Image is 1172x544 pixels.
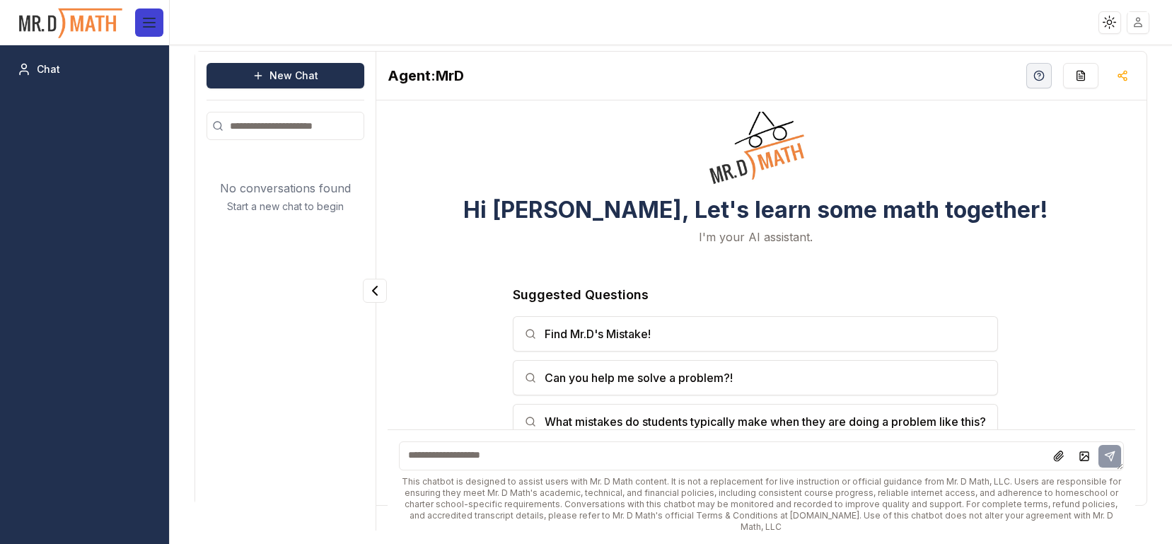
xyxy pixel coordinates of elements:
img: placeholder-user.jpg [1128,12,1149,33]
button: Collapse panel [363,279,387,303]
p: No conversations found [220,180,351,197]
button: Re-Fill Questions [1063,63,1098,88]
img: Welcome Owl [699,47,812,186]
h2: MrD [388,66,464,86]
button: What mistakes do students typically make when they are doing a problem like this? [513,404,998,439]
div: This chatbot is designed to assist users with Mr. D Math content. It is not a replacement for liv... [399,476,1123,533]
a: Chat [11,57,158,82]
button: Find Mr.D's Mistake! [513,316,998,352]
p: I'm your AI assistant. [699,228,813,245]
img: PromptOwl [18,4,124,42]
p: Start a new chat to begin [227,199,344,214]
button: Help Videos [1026,63,1052,88]
button: New Chat [207,63,364,88]
h3: Hi [PERSON_NAME], Let's learn some math together! [463,197,1048,223]
button: Can you help me solve a problem?! [513,360,998,395]
span: Chat [37,62,60,76]
h3: Suggested Questions [513,285,998,305]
